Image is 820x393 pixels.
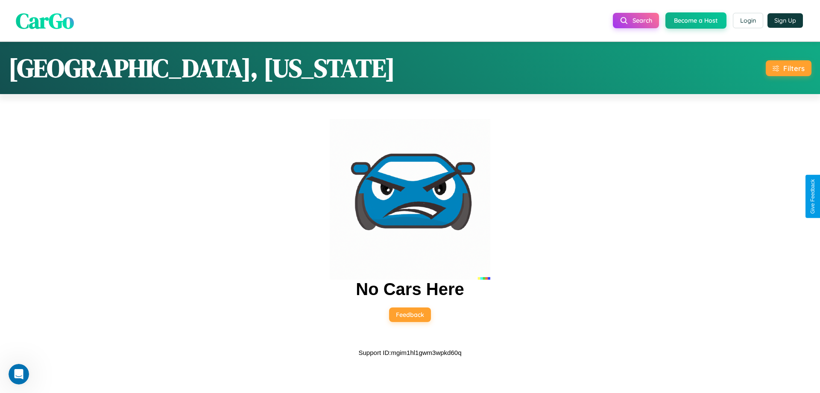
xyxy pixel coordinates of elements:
div: Filters [783,64,805,73]
span: Search [633,17,652,24]
h1: [GEOGRAPHIC_DATA], [US_STATE] [9,50,395,86]
button: Login [733,13,763,28]
button: Search [613,13,659,28]
div: Give Feedback [810,179,816,214]
span: CarGo [16,6,74,35]
button: Filters [766,60,811,76]
button: Become a Host [665,12,726,29]
p: Support ID: mgim1hl1gwm3wpkd60q [359,347,462,358]
button: Sign Up [767,13,803,28]
button: Feedback [389,307,431,322]
iframe: Intercom live chat [9,364,29,384]
h2: No Cars Here [356,280,464,299]
img: car [330,119,490,280]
